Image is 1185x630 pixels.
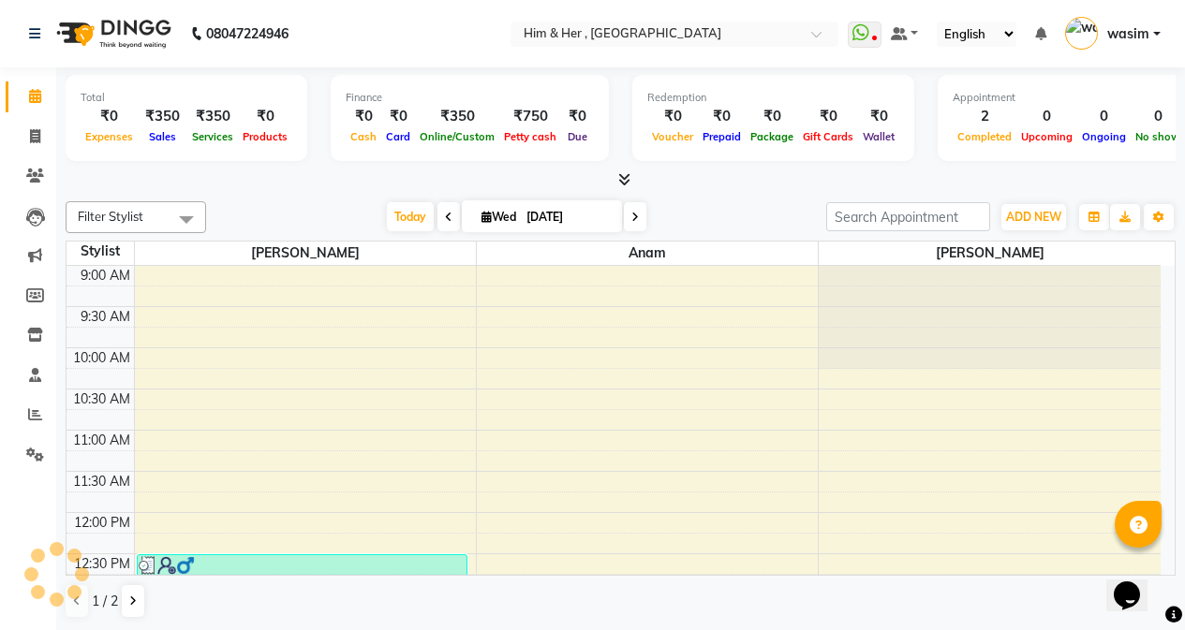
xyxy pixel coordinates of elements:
span: Products [238,130,292,143]
div: ₹350 [187,106,238,127]
div: ₹0 [561,106,594,127]
div: ₹0 [698,106,746,127]
div: 0 [1131,106,1185,127]
span: Wallet [858,130,899,143]
div: 12:00 PM [70,513,134,533]
div: ₹0 [81,106,138,127]
span: ADD NEW [1006,210,1061,224]
span: [PERSON_NAME] [135,242,476,265]
div: Appointment [953,90,1185,106]
span: wasim [1107,24,1149,44]
div: ₹0 [746,106,798,127]
div: ₹0 [858,106,899,127]
div: Finance [346,90,594,106]
span: Gift Cards [798,130,858,143]
button: ADD NEW [1001,204,1066,230]
span: Card [381,130,415,143]
span: Expenses [81,130,138,143]
div: 12:30 PM [70,554,134,574]
span: Filter Stylist [78,209,143,224]
div: [PERSON_NAME], TK01, 12:30 PM-01:00 PM, Hair Cut ([DEMOGRAPHIC_DATA]) - By Stylist (₹300) [138,555,467,593]
span: 1 / 2 [92,592,118,611]
div: 11:30 AM [69,472,134,491]
div: ₹350 [415,106,499,127]
span: Sales [144,130,181,143]
div: ₹750 [499,106,561,127]
div: ₹0 [238,106,292,127]
div: Total [81,90,292,106]
span: Petty cash [499,130,561,143]
span: Wed [477,210,521,224]
input: 2025-09-03 [521,203,615,231]
div: ₹0 [647,106,698,127]
b: 08047224946 [206,7,289,60]
span: Package [746,130,798,143]
div: 10:00 AM [69,348,134,368]
span: [PERSON_NAME] [819,242,1161,265]
div: ₹0 [798,106,858,127]
span: Prepaid [698,130,746,143]
span: Anam [477,242,818,265]
div: ₹0 [381,106,415,127]
span: Cash [346,130,381,143]
div: 9:00 AM [77,266,134,286]
div: 2 [953,106,1016,127]
img: logo [48,7,176,60]
div: Stylist [67,242,134,261]
div: 10:30 AM [69,389,134,409]
div: 0 [1077,106,1131,127]
span: Online/Custom [415,130,499,143]
input: Search Appointment [826,202,990,231]
span: Ongoing [1077,130,1131,143]
div: ₹0 [346,106,381,127]
div: ₹350 [138,106,187,127]
div: 9:30 AM [77,307,134,327]
div: 11:00 AM [69,431,134,450]
img: wasim [1065,17,1098,50]
span: Voucher [647,130,698,143]
span: Today [387,202,434,231]
div: 0 [1016,106,1077,127]
div: Redemption [647,90,899,106]
span: Completed [953,130,1016,143]
iframe: chat widget [1106,555,1166,611]
span: No show [1131,130,1185,143]
span: Upcoming [1016,130,1077,143]
span: Services [187,130,238,143]
span: Due [563,130,592,143]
